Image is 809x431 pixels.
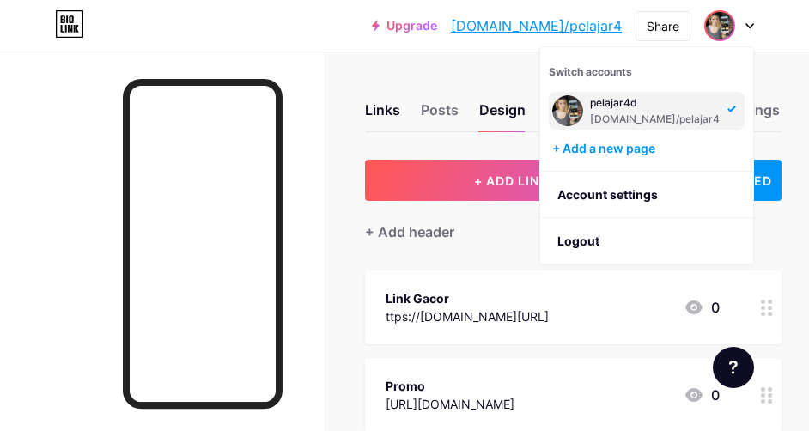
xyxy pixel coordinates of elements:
[386,395,514,413] div: [URL][DOMAIN_NAME]
[372,19,437,33] a: Upgrade
[590,96,720,110] div: pelajar4d
[386,307,549,325] div: ttps://[DOMAIN_NAME][URL]
[365,100,400,131] div: Links
[474,173,548,188] span: + ADD LINK
[647,17,679,35] div: Share
[365,160,658,201] button: + ADD LINK
[451,15,622,36] a: [DOMAIN_NAME]/pelajar4
[549,65,632,78] span: Switch accounts
[421,100,459,131] div: Posts
[386,377,514,395] div: Promo
[684,297,720,318] div: 0
[386,289,549,307] div: Link Gacor
[684,385,720,405] div: 0
[706,12,733,39] img: pelajar 4d
[552,95,583,126] img: pelajar 4d
[552,140,745,157] div: + Add a new page
[540,218,753,264] li: Logout
[540,172,753,218] a: Account settings
[479,100,526,131] div: Design
[365,222,454,242] div: + Add header
[590,112,720,126] div: [DOMAIN_NAME]/pelajar4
